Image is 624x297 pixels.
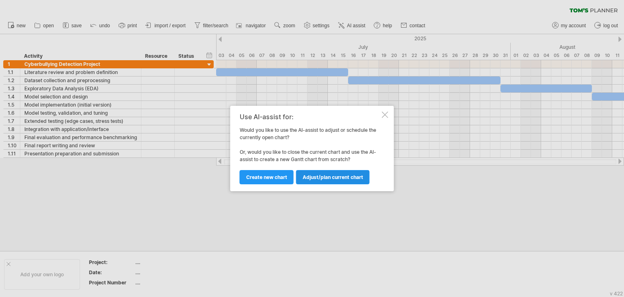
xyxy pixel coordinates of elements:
div: Would you like to use the AI-assist to adjust or schedule the currently open chart? Or, would you... [240,113,380,184]
span: Adjust/plan current chart [303,174,363,180]
span: Create new chart [246,174,287,180]
a: Create new chart [240,170,294,184]
div: Use AI-assist for: [240,113,380,120]
a: Adjust/plan current chart [296,170,370,184]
